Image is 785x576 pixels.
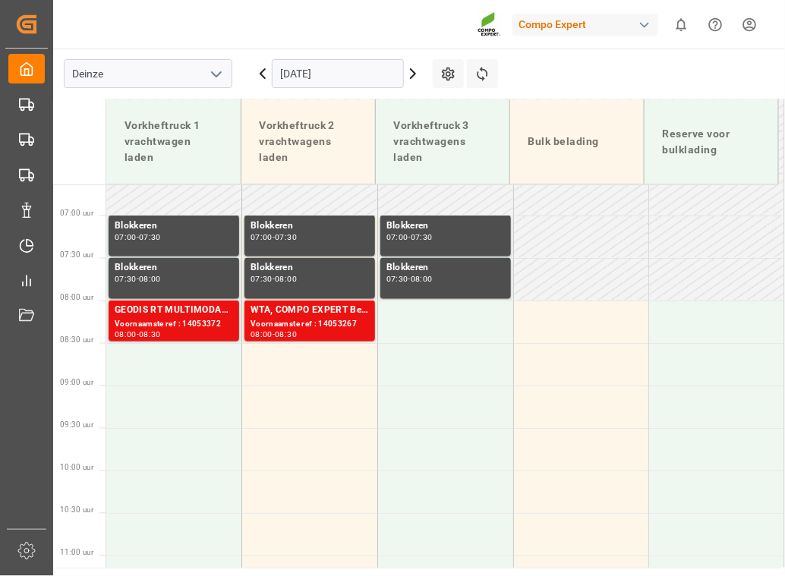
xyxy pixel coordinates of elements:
div: Vorkheftruck 3 vrachtwagens laden [388,112,497,172]
div: - [137,276,139,283]
span: 11:00 uur [60,549,93,557]
div: 07:30 [411,234,433,241]
div: 07:00 [251,234,273,241]
div: Blokkeren [251,219,369,234]
span: 09:00 uur [60,379,93,387]
div: Voornaamste ref : 14053372 [115,319,233,332]
input: Typ om te zoeken/selecteren [64,59,232,88]
div: Reserve voor bulklading [657,120,766,164]
div: Vorkheftruck 2 vrachtwagens laden [254,112,363,172]
input: DD.MMJJJJ [272,59,404,88]
span: 08:00 uur [60,294,93,302]
img: Screenshot%202023-09-29%20at%2010.02.21.png_1712312052.png [478,11,502,38]
div: - [137,234,139,241]
div: - [273,234,275,241]
div: 07:00 [386,234,408,241]
div: - [137,332,139,338]
span: 09:30 uur [60,421,93,430]
div: 08:30 [139,332,161,338]
font: Compo Expert [519,17,586,33]
div: Blokkeren [386,219,505,234]
span: 10:00 uur [60,464,93,472]
button: Menu openen [204,62,227,86]
div: 08:00 [139,276,161,283]
div: - [273,276,275,283]
div: 07:30 [115,276,137,283]
div: 08:00 [411,276,433,283]
span: 08:30 uur [60,336,93,345]
span: 07:00 uur [60,209,93,217]
div: Voornaamste ref : 14053267 [251,319,369,332]
div: 07:30 [251,276,273,283]
div: 07:30 [139,234,161,241]
div: Blokkeren [386,261,505,276]
div: Vorkheftruck 1 vrachtwagen laden [118,112,229,172]
button: Compo Expert [512,10,664,39]
button: Toon 0 nieuwe meldingen [664,8,698,42]
div: Blokkeren [251,261,369,276]
div: - [273,332,275,338]
div: 07:30 [275,234,297,241]
div: Blokkeren [115,261,233,276]
div: - [408,276,411,283]
div: 08:00 [251,332,273,338]
div: WTA, COMPO EXPERT Benelux N.V. [251,304,369,319]
div: Blokkeren [115,219,233,234]
div: Bulk belading [522,127,632,156]
div: 07:30 [386,276,408,283]
div: 08:30 [275,332,297,338]
button: Helpcentrum [698,8,733,42]
div: 07:00 [115,234,137,241]
div: 08:00 [115,332,137,338]
div: 08:00 [275,276,297,283]
span: 10:30 uur [60,506,93,515]
span: 07:30 uur [60,251,93,260]
div: - [408,234,411,241]
div: GEODIS RT MULTIMODAL, COMPO EXPERT Benelux N.V. [115,304,233,319]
